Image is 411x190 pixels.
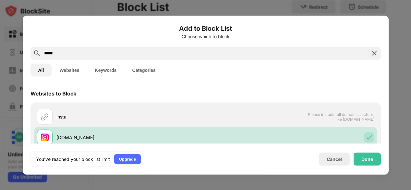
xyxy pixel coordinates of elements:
[30,90,76,96] div: Websites to Block
[87,63,125,76] button: Keywords
[30,63,52,76] button: All
[52,63,87,76] button: Websites
[56,134,206,141] div: [DOMAIN_NAME]
[41,133,49,141] img: favicons
[370,49,378,57] img: search-close
[41,113,49,120] img: url.svg
[361,156,373,162] div: Done
[56,113,206,120] div: insta
[30,23,381,33] h6: Add to Block List
[36,156,110,162] div: You’ve reached your block list limit
[308,112,374,121] span: Please include full domain structure, like [DOMAIN_NAME]
[327,156,342,162] div: Cancel
[119,156,136,162] div: Upgrade
[30,34,381,39] div: Choose which to block
[33,49,41,57] img: search.svg
[125,63,163,76] button: Categories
